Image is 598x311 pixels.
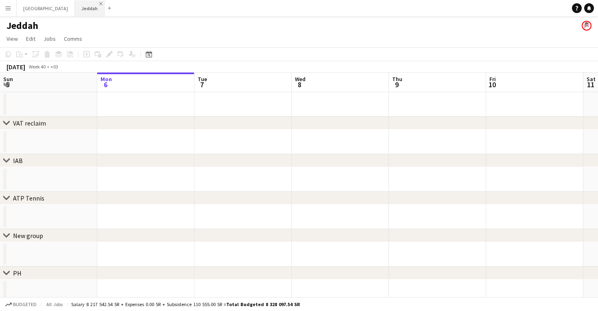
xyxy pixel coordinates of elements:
[7,35,18,42] span: View
[100,75,112,83] span: Mon
[13,157,23,165] div: IAB
[64,35,82,42] span: Comms
[17,0,75,16] button: [GEOGRAPHIC_DATA]
[2,80,13,89] span: 5
[488,80,496,89] span: 10
[26,35,35,42] span: Edit
[7,63,25,71] div: [DATE]
[13,232,43,240] div: New group
[226,301,300,307] span: Total Budgeted 8 328 097.54 SR
[392,75,402,83] span: Thu
[50,64,58,70] div: +03
[198,75,207,83] span: Tue
[44,35,56,42] span: Jobs
[196,80,207,89] span: 7
[3,75,13,83] span: Sun
[45,301,64,307] span: All jobs
[13,119,46,127] div: VAT reclaim
[295,75,306,83] span: Wed
[13,302,37,307] span: Budgeted
[23,33,39,44] a: Edit
[13,269,22,277] div: PH
[585,80,596,89] span: 11
[587,75,596,83] span: Sat
[61,33,85,44] a: Comms
[294,80,306,89] span: 8
[489,75,496,83] span: Fri
[27,64,47,70] span: Week 40
[391,80,402,89] span: 9
[3,33,21,44] a: View
[40,33,59,44] a: Jobs
[4,300,38,309] button: Budgeted
[75,0,105,16] button: Jeddah
[582,21,591,31] app-user-avatar: Assaf Alassaf
[99,80,112,89] span: 6
[13,194,44,202] div: ATP Tennis
[71,301,300,307] div: Salary 8 217 542.54 SR + Expenses 0.00 SR + Subsistence 110 555.00 SR =
[7,20,38,32] h1: Jeddah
